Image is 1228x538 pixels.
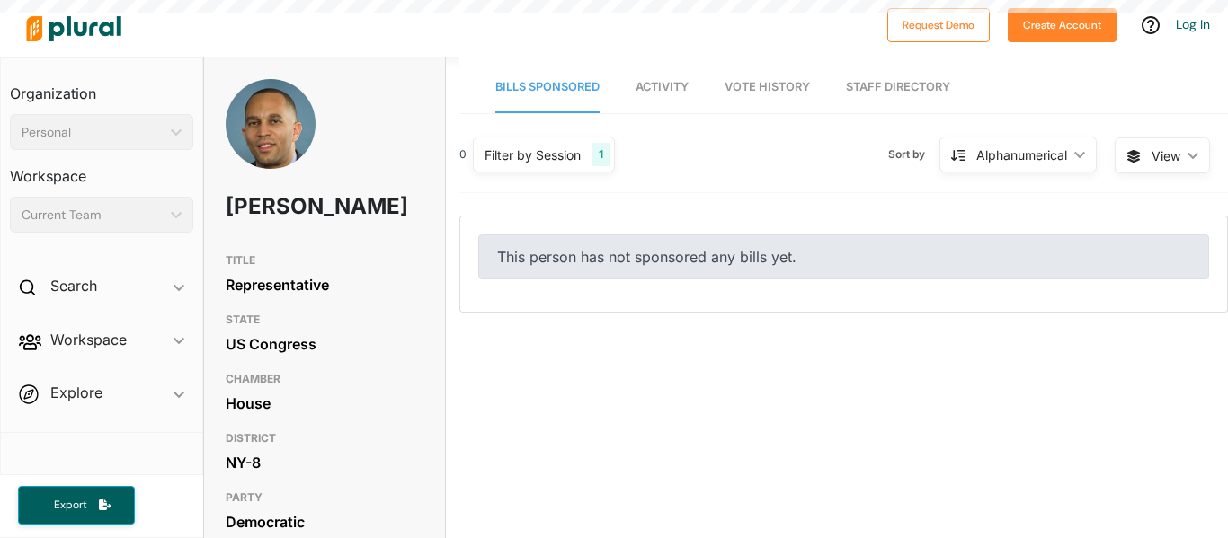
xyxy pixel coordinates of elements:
[976,146,1067,164] div: Alphanumerical
[636,62,689,113] a: Activity
[226,428,423,449] h3: DISTRICT
[1008,8,1117,42] button: Create Account
[18,486,135,525] button: Export
[22,123,164,142] div: Personal
[485,146,581,164] div: Filter by Session
[226,250,423,271] h3: TITLE
[226,180,344,234] h1: [PERSON_NAME]
[888,146,939,163] span: Sort by
[725,62,810,113] a: Vote History
[226,331,423,357] div: US Congress
[1152,146,1180,165] span: View
[226,487,423,508] h3: PARTY
[226,508,423,535] div: Democratic
[1176,16,1210,32] a: Log In
[1008,14,1117,33] a: Create Account
[725,80,810,93] span: Vote History
[226,79,316,189] img: Headshot of Hakeem Jeffries
[50,276,97,295] h2: Search
[10,150,193,190] h3: Workspace
[495,62,600,113] a: Bills Sponsored
[887,14,990,33] a: Request Demo
[459,146,467,163] div: 0
[226,368,423,390] h3: CHAMBER
[636,80,689,93] span: Activity
[846,62,950,113] a: Staff Directory
[478,234,1209,279] div: This person has not sponsored any bills yet.
[10,67,193,107] h3: Organization
[226,309,423,331] h3: STATE
[22,206,164,225] div: Current Team
[495,80,600,93] span: Bills Sponsored
[592,143,610,166] div: 1
[41,498,99,513] span: Export
[887,8,990,42] button: Request Demo
[226,271,423,298] div: Representative
[226,390,423,417] div: House
[226,449,423,476] div: NY-8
